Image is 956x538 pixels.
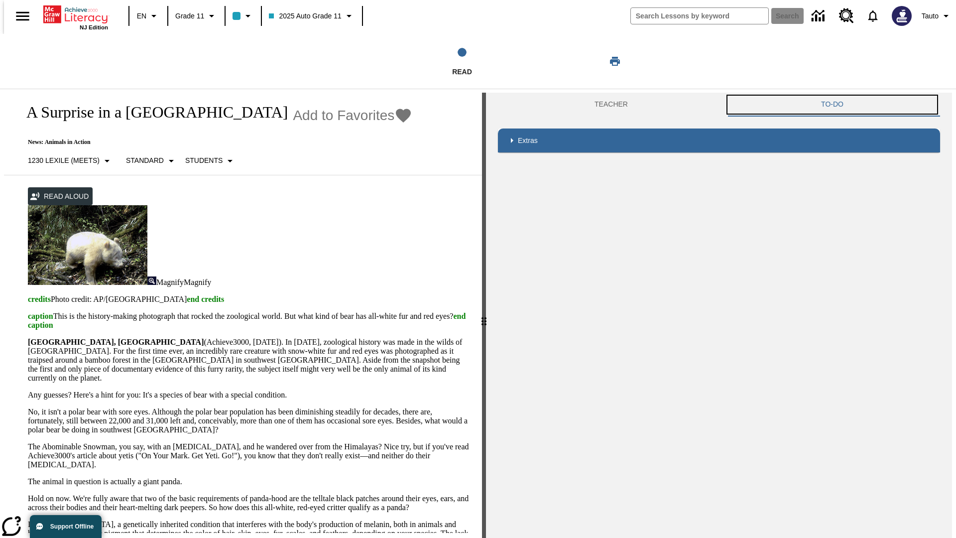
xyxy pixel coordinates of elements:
span: Magnify [184,278,211,286]
span: credits [28,295,51,303]
button: Scaffolds, Standard [122,152,181,170]
p: News: Animals in Action [16,138,412,146]
button: Profile/Settings [918,7,956,25]
span: EN [137,11,146,21]
input: search field [631,8,768,24]
span: Support Offline [50,523,94,530]
span: 2025 Auto Grade 11 [269,11,341,21]
p: 1230 Lexile (Meets) [28,155,100,166]
button: Grade: Grade 11, Select a grade [171,7,222,25]
p: Photo credit: AP/[GEOGRAPHIC_DATA] [28,295,470,304]
button: Read Aloud [28,187,93,206]
button: Select Student [181,152,240,170]
button: TO-DO [724,93,940,117]
span: Read [452,68,472,76]
span: end credits [187,295,224,303]
a: Notifications [860,3,886,29]
div: Instructional Panel Tabs [498,93,940,117]
div: Extras [498,129,940,152]
button: Class: 2025 Auto Grade 11, Select your class [265,7,358,25]
p: The Abominable Snowman, you say, with an [MEDICAL_DATA], and he wandered over from the Himalayas?... [28,442,470,469]
p: (Achieve3000, [DATE]). In [DATE], zoological history was made in the wilds of [GEOGRAPHIC_DATA]. ... [28,338,470,383]
button: Teacher [498,93,724,117]
button: Select Lexile, 1230 Lexile (Meets) [24,152,117,170]
button: Print [599,52,631,70]
span: Tauto [922,11,939,21]
p: Standard [126,155,164,166]
p: Students [185,155,223,166]
div: Home [43,3,108,30]
div: reading [4,93,482,533]
img: Magnify [147,276,156,285]
button: Add to Favorites - A Surprise in a Bamboo Forest [293,107,412,124]
button: Open side menu [8,1,37,31]
a: Data Center [806,2,833,30]
p: Any guesses? Here's a hint for you: It's a species of bear with a special condition. [28,391,470,400]
div: activity [486,93,952,538]
span: end caption [28,312,466,329]
button: Class color is light blue. Change class color [229,7,258,25]
p: Hold on now. We're fully aware that two of the basic requirements of panda-hood are the telltale ... [28,494,470,512]
button: Read step 1 of 1 [333,34,591,89]
button: Select a new avatar [886,3,918,29]
img: albino pandas in China are sometimes mistaken for polar bears [28,205,147,285]
p: No, it isn't a polar bear with sore eyes. Although the polar bear population has been diminishing... [28,407,470,434]
span: caption [28,312,53,320]
button: Language: EN, Select a language [132,7,164,25]
span: NJ Edition [80,24,108,30]
p: Extras [518,135,538,146]
button: Support Offline [30,515,102,538]
strong: [GEOGRAPHIC_DATA], [GEOGRAPHIC_DATA] [28,338,204,346]
span: Magnify [156,278,184,286]
span: Grade 11 [175,11,204,21]
span: Add to Favorites [293,108,394,124]
img: Avatar [892,6,912,26]
div: Press Enter or Spacebar and then press right and left arrow keys to move the slider [482,93,486,538]
p: The animal in question is actually a giant panda. [28,477,470,486]
a: Resource Center, Will open in new tab [833,2,860,29]
h1: A Surprise in a [GEOGRAPHIC_DATA] [16,103,288,122]
p: This is the history-making photograph that rocked the zoological world. But what kind of bear has... [28,312,470,330]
